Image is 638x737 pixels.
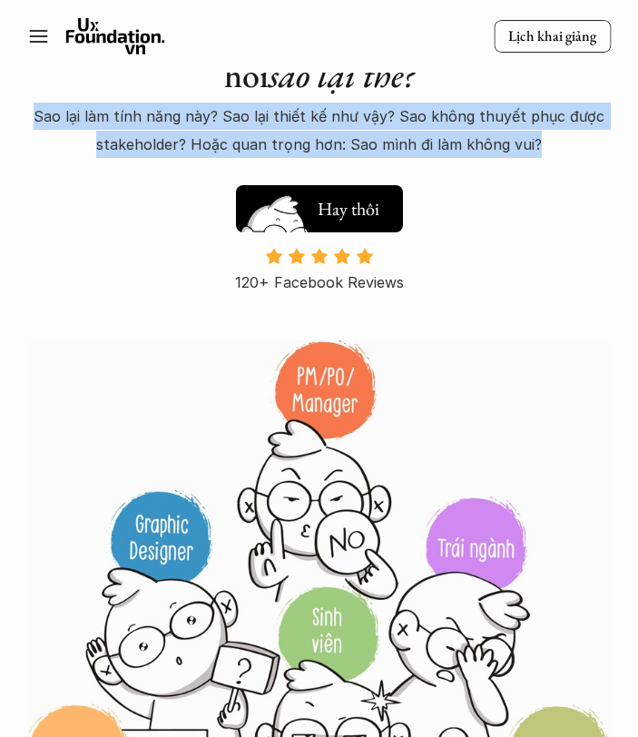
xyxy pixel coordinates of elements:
p: Lịch khai giảng [508,27,596,46]
button: Hay thôi [236,185,403,232]
p: 120+ Facebook Reviews [235,269,404,296]
h5: Hay thôi [318,196,379,221]
a: Lịch khai giảng [494,20,611,54]
em: sao lại thế? [269,53,415,97]
p: Sao lại làm tính năng này? Sao lại thiết kế như vậy? Sao không thuyết phục được stakeholder? Hoặc... [27,103,611,158]
h1: Khóa học UX dành cho những người hay hỏi [27,13,611,95]
a: Hay thôi [236,176,403,232]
